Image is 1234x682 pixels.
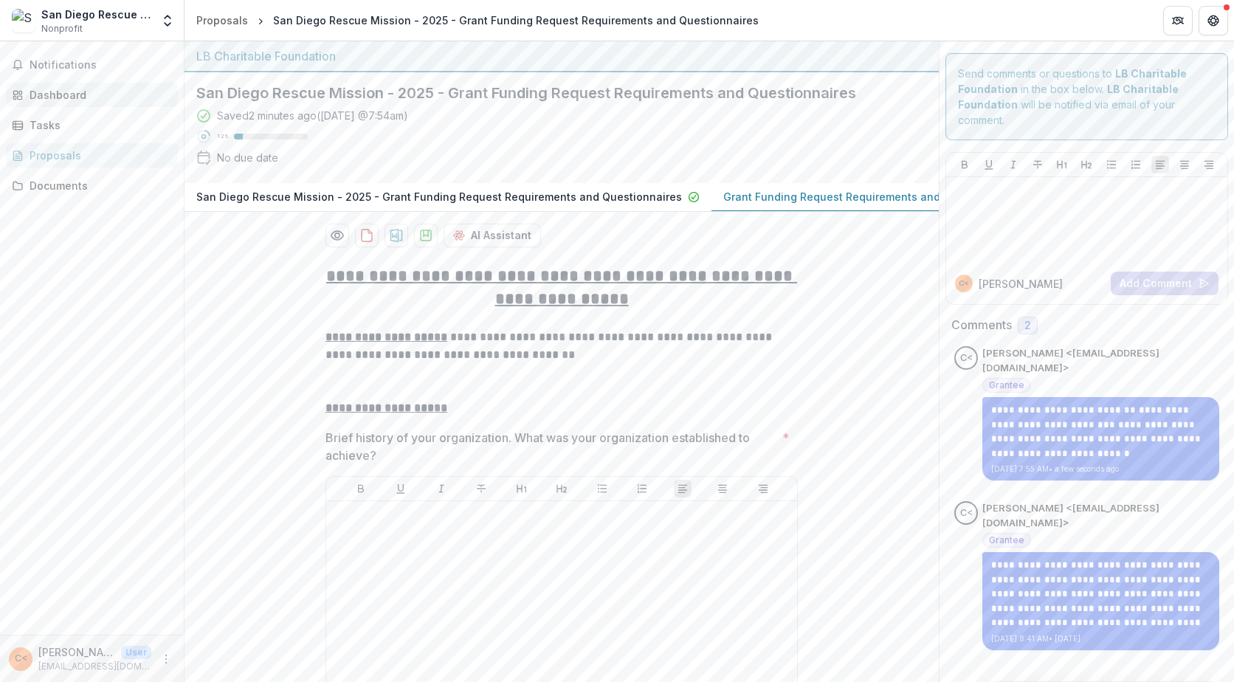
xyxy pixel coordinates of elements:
[414,224,438,247] button: download-proposal
[432,480,450,497] button: Italicize
[1024,320,1031,332] span: 2
[6,173,178,198] a: Documents
[1103,156,1120,173] button: Bullet List
[980,156,998,173] button: Underline
[553,480,571,497] button: Heading 2
[196,84,903,102] h2: San Diego Rescue Mission - 2025 - Grant Funding Request Requirements and Questionnaires
[754,480,772,497] button: Align Right
[951,318,1012,332] h2: Comments
[385,224,408,247] button: download-proposal
[6,53,178,77] button: Notifications
[960,509,973,518] div: Cara Mears <cmears@sdrescue.org>
[121,646,151,659] p: User
[945,53,1228,140] div: Send comments or questions to in the box below. will be notified via email of your comment.
[217,108,408,123] div: Saved 2 minutes ago ( [DATE] @ 7:54am )
[392,480,410,497] button: Underline
[956,156,973,173] button: Bold
[1163,6,1193,35] button: Partners
[325,224,349,247] button: Preview 2050c951-0ef4-4eb5-8555-d85d52357b6a-1.pdf
[6,143,178,168] a: Proposals
[991,464,1210,475] p: [DATE] 7:55 AM • a few seconds ago
[30,148,166,163] div: Proposals
[355,224,379,247] button: download-proposal
[157,650,175,668] button: More
[989,535,1024,545] span: Grantee
[1200,156,1218,173] button: Align Right
[989,380,1024,390] span: Grantee
[513,480,531,497] button: Heading 1
[723,189,1115,204] p: Grant Funding Request Requirements and Questionnaires - New Applicants
[30,59,172,72] span: Notifications
[472,480,490,497] button: Strike
[196,189,682,204] p: San Diego Rescue Mission - 2025 - Grant Funding Request Requirements and Questionnaires
[196,13,248,28] div: Proposals
[1029,156,1047,173] button: Strike
[12,9,35,32] img: San Diego Rescue Mission
[444,224,541,247] button: AI Assistant
[633,480,651,497] button: Ordered List
[190,10,765,31] nav: breadcrumb
[30,117,166,133] div: Tasks
[979,276,1063,292] p: [PERSON_NAME]
[982,501,1219,530] p: [PERSON_NAME] <[EMAIL_ADDRESS][DOMAIN_NAME]>
[960,354,973,363] div: Cara Mears <cmears@sdrescue.org>
[38,660,151,673] p: [EMAIL_ADDRESS][DOMAIN_NAME]
[6,113,178,137] a: Tasks
[352,480,370,497] button: Bold
[674,480,692,497] button: Align Left
[959,280,969,287] div: Cara Mears <cmears@sdrescue.org>
[1078,156,1095,173] button: Heading 2
[30,87,166,103] div: Dashboard
[1151,156,1169,173] button: Align Left
[15,654,27,664] div: Cara Mears <cmears@sdrescue.org>
[1004,156,1022,173] button: Italicize
[273,13,759,28] div: San Diego Rescue Mission - 2025 - Grant Funding Request Requirements and Questionnaires
[41,7,151,22] div: San Diego Rescue Mission
[190,10,254,31] a: Proposals
[6,83,178,107] a: Dashboard
[1111,272,1219,295] button: Add Comment
[1176,156,1193,173] button: Align Center
[217,150,278,165] div: No due date
[30,178,166,193] div: Documents
[217,131,228,142] p: 12 %
[196,47,927,65] div: LB Charitable Foundation
[982,346,1219,375] p: [PERSON_NAME] <[EMAIL_ADDRESS][DOMAIN_NAME]>
[38,644,115,660] p: [PERSON_NAME] <[EMAIL_ADDRESS][DOMAIN_NAME]>
[157,6,178,35] button: Open entity switcher
[325,429,776,464] p: Brief history of your organization. What was your organization established to achieve?
[1127,156,1145,173] button: Ordered List
[714,480,731,497] button: Align Center
[593,480,611,497] button: Bullet List
[41,22,83,35] span: Nonprofit
[1053,156,1071,173] button: Heading 1
[1199,6,1228,35] button: Get Help
[991,633,1210,644] p: [DATE] 8:41 AM • [DATE]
